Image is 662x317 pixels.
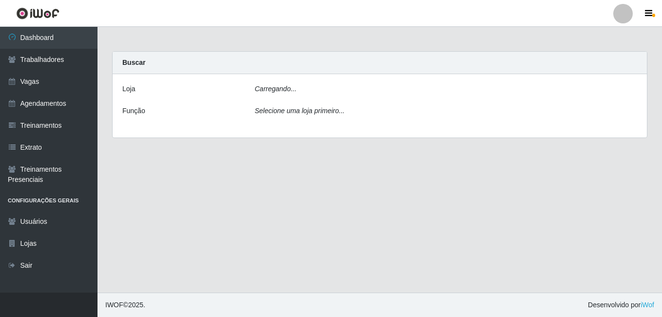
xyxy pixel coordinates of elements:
[122,106,145,116] label: Função
[105,300,145,310] span: © 2025 .
[105,301,123,309] span: IWOF
[122,59,145,66] strong: Buscar
[255,107,345,115] i: Selecione uma loja primeiro...
[255,85,297,93] i: Carregando...
[122,84,135,94] label: Loja
[641,301,654,309] a: iWof
[16,7,59,20] img: CoreUI Logo
[588,300,654,310] span: Desenvolvido por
